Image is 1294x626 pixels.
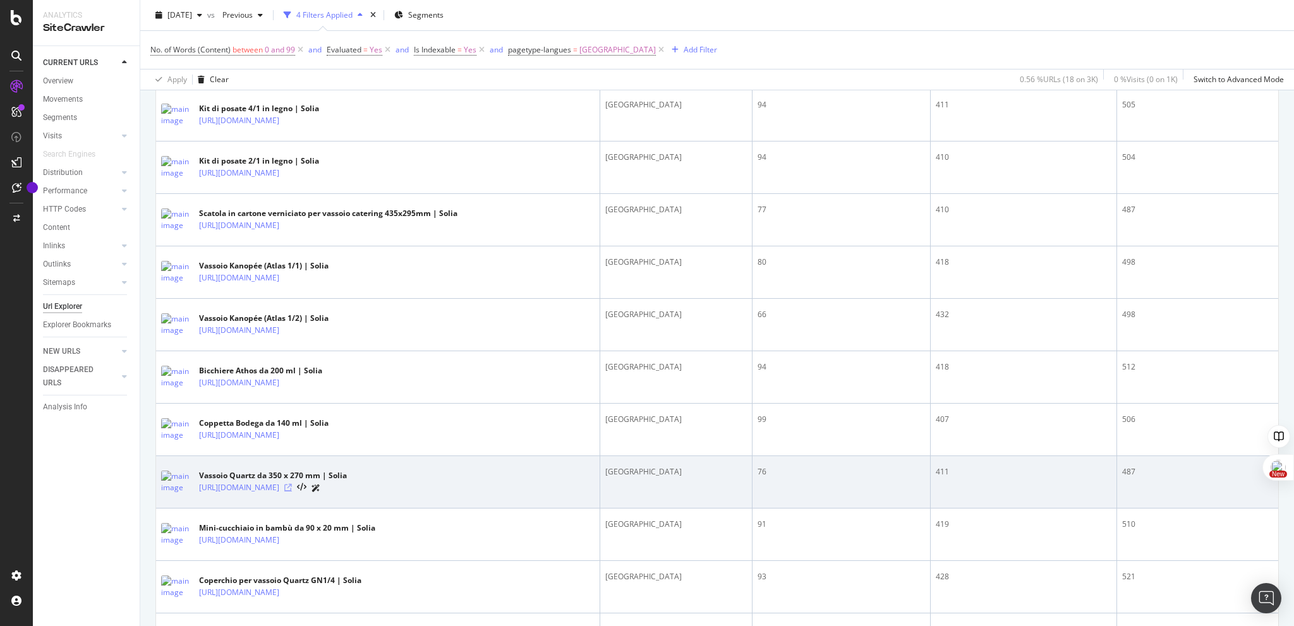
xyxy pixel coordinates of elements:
div: Vassoio Quartz da 350 x 270 mm | Solia [199,470,347,481]
button: and [308,44,322,56]
a: HTTP Codes [43,203,118,216]
div: [GEOGRAPHIC_DATA] [605,204,747,215]
a: [URL][DOMAIN_NAME] [199,534,279,546]
span: = [363,44,368,55]
div: 77 [758,204,925,215]
div: [GEOGRAPHIC_DATA] [605,256,747,268]
a: Distribution [43,166,118,179]
span: [GEOGRAPHIC_DATA] [579,41,656,59]
div: 521 [1122,571,1273,582]
a: Movements [43,93,131,106]
a: Outlinks [43,258,118,271]
img: logo_orange.svg [20,20,30,30]
span: No. of Words (Content) [150,44,231,55]
div: Performance [43,184,87,198]
div: 99 [758,414,925,425]
div: Inlinks [43,239,65,253]
button: Previous [217,5,268,25]
div: Clear [210,74,229,85]
div: 66 [758,309,925,320]
button: View HTML Source [297,483,306,492]
div: 76 [758,466,925,478]
div: Switch to Advanced Mode [1194,74,1284,85]
div: Content [43,221,70,234]
div: [GEOGRAPHIC_DATA] [605,414,747,425]
div: 487 [1122,204,1273,215]
div: Open Intercom Messenger [1251,583,1281,613]
div: 504 [1122,152,1273,163]
a: CURRENT URLS [43,56,118,69]
div: 487 [1122,466,1273,478]
div: Coperchio per vassoio Quartz GN1/4 | Solia [199,575,361,586]
div: Outlinks [43,258,71,271]
div: HTTP Codes [43,203,86,216]
img: main image [161,523,193,546]
a: Analysis Info [43,400,131,414]
div: and [490,44,503,55]
img: website_grey.svg [20,33,30,43]
div: 498 [1122,309,1273,320]
button: and [396,44,409,56]
img: main image [161,261,193,284]
a: DISAPPEARED URLS [43,363,118,390]
div: [GEOGRAPHIC_DATA] [605,361,747,373]
div: 512 [1122,361,1273,373]
img: main image [161,366,193,388]
div: 407 [936,414,1111,425]
button: [DATE] [150,5,207,25]
div: Movements [43,93,83,106]
img: main image [161,575,193,598]
div: Vassoio Kanopée (Atlas 1/2) | Solia [199,313,329,324]
div: 80 [758,256,925,268]
span: 2025 Aug. 10th [167,9,192,20]
div: Explorer Bookmarks [43,318,111,332]
div: Search Engines [43,148,95,161]
div: Analytics [43,10,130,21]
button: 4 Filters Applied [279,5,368,25]
div: 506 [1122,414,1273,425]
a: Segments [43,111,131,124]
div: [GEOGRAPHIC_DATA] [605,152,747,163]
a: Overview [43,75,131,88]
div: [GEOGRAPHIC_DATA] [605,466,747,478]
div: Add Filter [684,44,717,55]
a: [URL][DOMAIN_NAME] [199,219,279,232]
a: [URL][DOMAIN_NAME] [199,167,279,179]
div: [GEOGRAPHIC_DATA] [605,309,747,320]
span: Yes [370,41,382,59]
span: Evaluated [327,44,361,55]
div: Vassoio Kanopée (Atlas 1/1) | Solia [199,260,329,272]
a: [URL][DOMAIN_NAME] [199,376,279,389]
button: Switch to Advanced Mode [1188,69,1284,90]
img: main image [161,156,193,179]
div: 410 [936,152,1111,163]
div: Tooltip anchor [27,182,38,193]
div: SiteCrawler [43,21,130,35]
div: Overview [43,75,73,88]
div: 498 [1122,256,1273,268]
div: 418 [936,256,1111,268]
div: DISAPPEARED URLS [43,363,107,390]
button: and [490,44,503,56]
button: Apply [150,69,187,90]
div: Kit di posate 2/1 in legno | Solia [199,155,320,167]
img: main image [161,104,193,126]
a: Performance [43,184,118,198]
img: main image [161,418,193,441]
div: Url Explorer [43,300,82,313]
img: main image [161,471,193,493]
div: 411 [936,99,1111,111]
div: Mini-cucchiaio in bambù da 90 x 20 mm | Solia [199,522,375,534]
div: 93 [758,571,925,582]
a: AI Url Details [311,481,320,495]
div: and [308,44,322,55]
a: NEW URLS [43,345,118,358]
div: 0 % Visits ( 0 on 1K ) [1114,74,1178,85]
div: Visits [43,129,62,143]
div: Bicchiere Athos da 200 ml | Solia [199,365,322,376]
div: 4 Filters Applied [296,9,353,20]
div: 419 [936,519,1111,530]
div: Distribution [43,166,83,179]
a: [URL][DOMAIN_NAME] [199,429,279,442]
div: 505 [1122,99,1273,111]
